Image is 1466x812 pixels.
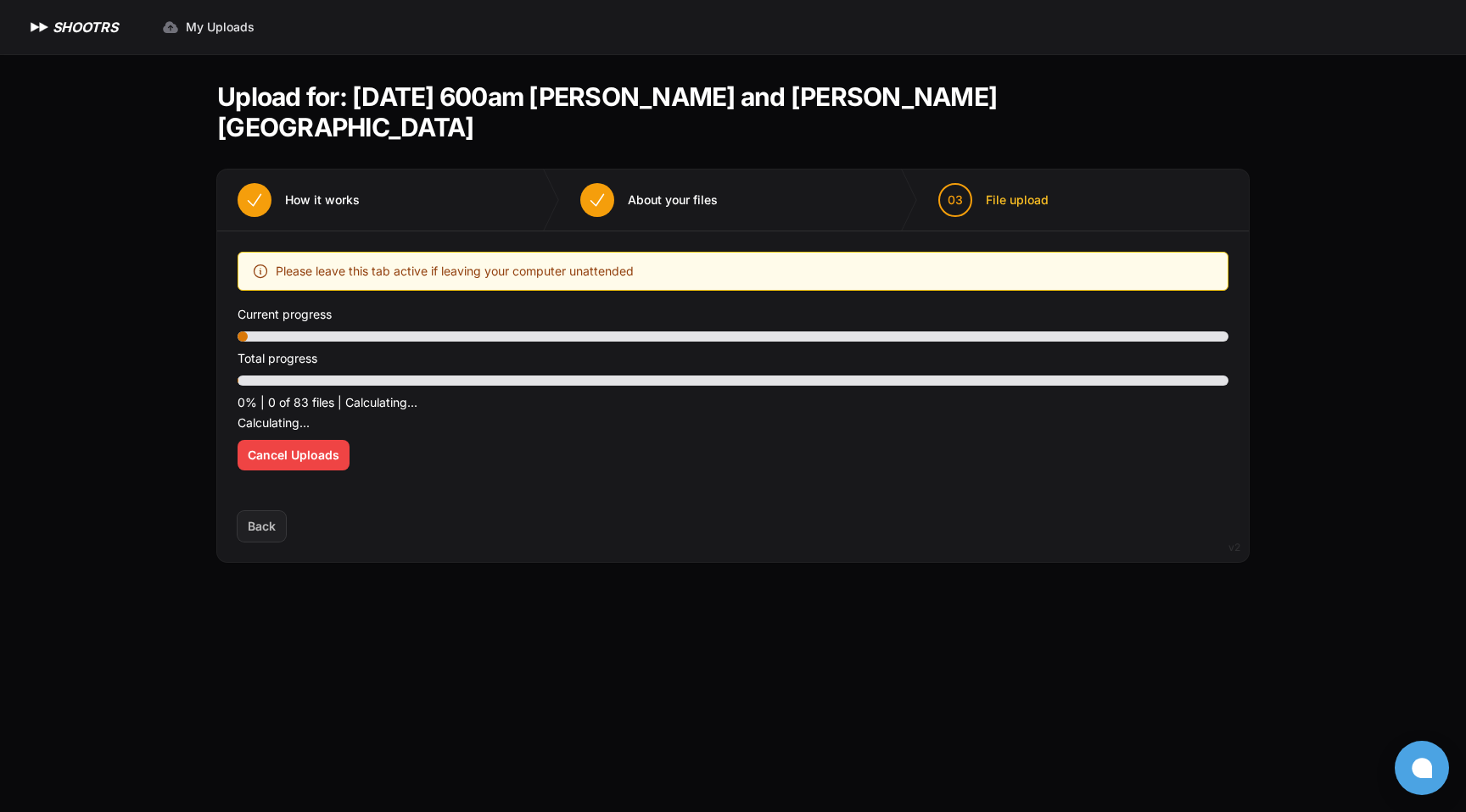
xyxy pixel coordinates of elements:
p: Current progress [238,304,1228,325]
span: File upload [986,192,1049,209]
button: 03 File upload [918,170,1069,231]
p: Calculating... [238,413,1228,433]
p: Total progress [238,348,1228,369]
p: 0% | 0 of 83 files | Calculating... [238,392,1228,413]
button: How it works [217,170,380,231]
a: SHOOTRS SHOOTRS [27,17,118,37]
button: Cancel Uploads [238,440,350,470]
h1: Upload for: [DATE] 600am [PERSON_NAME] and [PERSON_NAME][GEOGRAPHIC_DATA] [217,81,1235,142]
img: SHOOTRS [27,17,53,37]
span: Please leave this tab active if leaving your computer unattended [276,261,634,281]
span: Cancel Uploads [248,447,339,464]
span: 03 [948,192,963,209]
span: About your files [628,192,718,209]
button: Open chat window [1395,741,1449,795]
span: How it works [285,192,360,209]
span: My Uploads [186,19,255,36]
button: About your files [560,170,738,231]
a: My Uploads [152,12,265,42]
div: v2 [1228,537,1240,558]
h1: SHOOTRS [53,17,118,37]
